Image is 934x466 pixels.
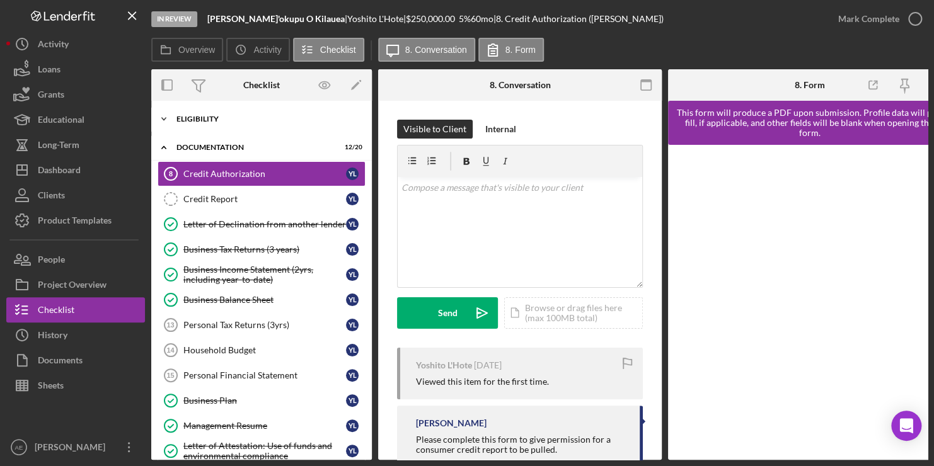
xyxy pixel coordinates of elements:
button: Activity [226,38,289,62]
div: Y L [346,293,359,306]
label: Overview [178,45,215,55]
tspan: 15 [166,372,174,379]
div: Y L [346,419,359,432]
div: Y L [346,394,359,407]
div: Internal [485,120,516,139]
div: Management Resume [183,421,346,431]
div: [PERSON_NAME] [32,435,113,463]
div: Y L [346,243,359,256]
a: Business Tax Returns (3 years)YL [158,237,366,262]
div: Visible to Client [403,120,466,139]
div: [PERSON_NAME] [416,418,487,428]
a: Letter of Attestation: Use of funds and environmental complianceYL [158,438,366,463]
a: 8Credit AuthorizationYL [158,161,366,186]
button: Checklist [293,38,364,62]
div: Documents [38,348,83,376]
div: Y L [346,168,359,180]
div: Checklist [38,297,74,326]
div: Yoshito L'Hote [416,360,472,370]
label: Checklist [320,45,356,55]
div: Credit Report [183,194,346,204]
div: Letter of Attestation: Use of funds and environmental compliance [183,441,346,461]
button: 8. Conversation [378,38,475,62]
a: Business Balance SheetYL [158,287,366,312]
tspan: 14 [166,346,175,354]
div: Y L [346,344,359,356]
button: Project Overview [6,272,145,297]
a: Business Income Statement (2yrs, including year-to-date)YL [158,262,366,287]
button: Overview [151,38,223,62]
div: | [207,14,347,24]
div: 5 % [459,14,471,24]
div: 8. Form [795,80,825,90]
div: 60 mo [471,14,493,24]
a: Management ResumeYL [158,413,366,438]
b: [PERSON_NAME]'okupu O Kilauea [207,13,345,24]
label: Activity [253,45,281,55]
div: Y L [346,445,359,457]
button: Mark Complete [826,6,928,31]
div: Business Plan [183,395,346,406]
a: Credit ReportYL [158,186,366,212]
button: Send [397,297,498,329]
div: Y L [346,319,359,331]
button: AE[PERSON_NAME] [6,435,145,460]
div: Open Intercom Messenger [891,411,921,441]
div: Viewed this item for the first time. [416,377,549,387]
div: Personal Financial Statement [183,370,346,380]
div: Personal Tax Returns (3yrs) [183,320,346,330]
a: 15Personal Financial StatementYL [158,363,366,388]
div: Letter of Declination from another lender [183,219,346,229]
div: Checklist [243,80,280,90]
tspan: 13 [166,321,174,329]
button: 8. Form [478,38,544,62]
div: Please complete this form to give permission for a consumer credit report to be pulled. [416,435,627,455]
div: Y L [346,369,359,382]
div: Documentation [176,144,331,151]
a: 14Household BudgetYL [158,338,366,363]
button: Sheets [6,373,145,398]
div: Credit Authorization [183,169,346,179]
div: Y L [346,218,359,230]
div: Household Budget [183,345,346,355]
div: Eligibility [176,115,356,123]
label: 8. Form [505,45,536,55]
div: History [38,322,67,351]
button: Internal [479,120,522,139]
div: Mark Complete [838,6,899,31]
button: Checklist [6,297,145,322]
div: Send [438,297,458,329]
div: Yoshito L'Hote | [347,14,406,24]
div: Y L [346,193,359,205]
div: Y L [346,268,359,281]
div: | 8. Credit Authorization ([PERSON_NAME]) [493,14,664,24]
button: Visible to Client [397,120,473,139]
a: Documents [6,348,145,373]
a: 13Personal Tax Returns (3yrs)YL [158,312,366,338]
button: History [6,322,145,348]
